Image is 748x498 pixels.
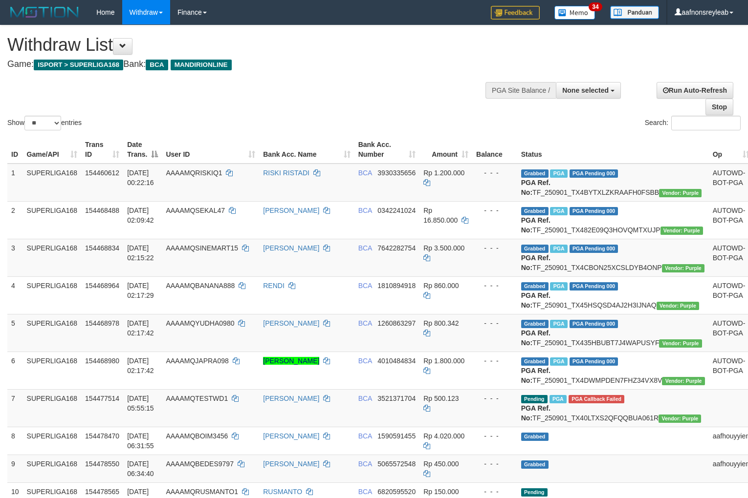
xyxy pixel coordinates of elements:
img: panduan.png [610,6,659,19]
td: TF_250901_TX40LTXS2QFQQBUA061R [517,389,709,427]
span: 154468980 [85,357,119,365]
span: [DATE] 00:22:16 [127,169,154,187]
h4: Game: Bank: [7,60,489,69]
td: 2 [7,201,23,239]
span: 154478550 [85,460,119,468]
label: Show entries [7,116,82,130]
span: PGA Error [569,395,624,403]
span: 34 [589,2,602,11]
img: Feedback.jpg [491,6,540,20]
th: ID [7,136,23,164]
span: Pending [521,395,548,403]
div: - - - [476,281,513,290]
th: Date Trans.: activate to sort column descending [123,136,162,164]
span: Vendor URL: https://trx4.1velocity.biz [657,302,699,310]
span: Copy 7642282754 to clipboard [377,244,416,252]
span: Pending [521,488,548,497]
td: TF_250901_TX45HSQSD4AJ2H3IJNAQ [517,276,709,314]
a: RISKI RISTADI [263,169,309,177]
td: SUPERLIGA168 [23,427,82,455]
span: Vendor URL: https://trx4.1velocity.biz [659,339,702,348]
span: Marked by aafnonsreyleab [550,169,567,178]
b: PGA Ref. No: [521,367,550,384]
span: Vendor URL: https://trx4.1velocity.biz [659,189,702,197]
td: 8 [7,427,23,455]
div: PGA Site Balance / [485,82,556,99]
td: SUPERLIGA168 [23,352,82,389]
td: TF_250901_TX4BYTXLZKRAAFH0FSBB [517,164,709,202]
td: 9 [7,455,23,482]
th: Amount: activate to sort column ascending [419,136,472,164]
b: PGA Ref. No: [521,179,550,196]
span: PGA Pending [570,320,618,328]
span: 154478565 [85,488,119,496]
b: PGA Ref. No: [521,216,550,234]
h1: Withdraw List [7,35,489,55]
span: Copy 6820595520 to clipboard [377,488,416,496]
a: RENDI [263,282,285,290]
span: Grabbed [521,357,549,366]
td: 1 [7,164,23,202]
td: SUPERLIGA168 [23,455,82,482]
span: Rp 500.123 [423,394,459,402]
span: Marked by aafnonsreyleab [550,207,567,215]
span: BCA [358,432,372,440]
b: PGA Ref. No: [521,404,550,422]
td: 7 [7,389,23,427]
span: [DATE] 02:17:29 [127,282,154,299]
span: [DATE] 06:34:40 [127,460,154,477]
span: BCA [358,357,372,365]
span: Vendor URL: https://trx4.1velocity.biz [660,227,703,235]
span: 154468488 [85,207,119,214]
td: SUPERLIGA168 [23,201,82,239]
span: BCA [146,60,168,70]
a: [PERSON_NAME] [263,207,319,214]
span: Copy 4010484834 to clipboard [377,357,416,365]
span: BCA [358,488,372,496]
span: Rp 1.800.000 [423,357,464,365]
div: - - - [476,206,513,215]
span: Rp 150.000 [423,488,459,496]
span: Vendor URL: https://trx4.1velocity.biz [659,415,701,423]
span: Grabbed [521,433,549,441]
span: Rp 4.020.000 [423,432,464,440]
span: 154468834 [85,244,119,252]
span: Copy 0342241024 to clipboard [377,207,416,214]
span: AAAAMQBANANA888 [166,282,235,290]
span: Vendor URL: https://trx4.1velocity.biz [662,264,704,272]
th: Trans ID: activate to sort column ascending [81,136,123,164]
td: 3 [7,239,23,276]
a: Run Auto-Refresh [657,82,733,99]
span: Rp 860.000 [423,282,459,290]
b: PGA Ref. No: [521,329,550,347]
span: Copy 5065572548 to clipboard [377,460,416,468]
div: - - - [476,459,513,469]
span: Copy 3521371704 to clipboard [377,394,416,402]
a: Stop [705,99,733,115]
span: BCA [358,244,372,252]
span: Grabbed [521,460,549,469]
span: [DATE] 05:55:15 [127,394,154,412]
a: [PERSON_NAME] [263,357,319,365]
th: User ID: activate to sort column ascending [162,136,259,164]
div: - - - [476,243,513,253]
td: TF_250901_TX4CBON25XCSLDYB4ONP [517,239,709,276]
th: Status [517,136,709,164]
b: PGA Ref. No: [521,291,550,309]
a: [PERSON_NAME] [263,244,319,252]
select: Showentries [24,116,61,130]
td: 6 [7,352,23,389]
td: TF_250901_TX482E09Q3HOVQMTXUJP [517,201,709,239]
span: BCA [358,319,372,327]
span: BCA [358,207,372,214]
b: PGA Ref. No: [521,254,550,271]
button: None selected [556,82,621,99]
span: PGA Pending [570,245,618,253]
span: ISPORT > SUPERLIGA168 [34,60,123,70]
span: [DATE] 02:17:42 [127,357,154,374]
img: MOTION_logo.png [7,5,82,20]
div: - - - [476,431,513,441]
span: AAAAMQBOIM3456 [166,432,228,440]
th: Bank Acc. Name: activate to sort column ascending [259,136,354,164]
span: 154477514 [85,394,119,402]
